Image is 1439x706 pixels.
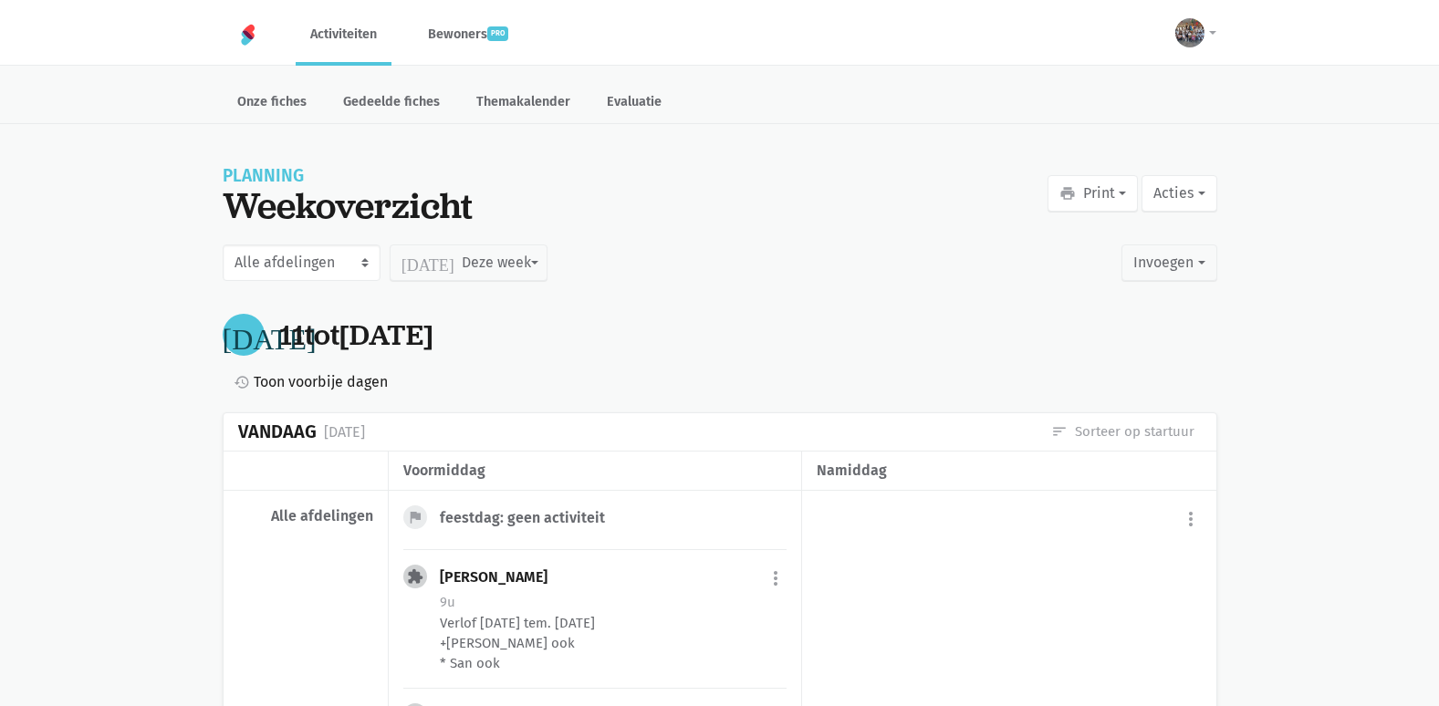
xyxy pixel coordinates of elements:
[226,370,388,394] a: Toon voorbije dagen
[440,568,562,587] div: [PERSON_NAME]
[1121,244,1216,281] button: Invoegen
[817,459,1201,483] div: namiddag
[390,244,547,281] button: Deze week
[238,507,373,525] div: Alle afdelingen
[462,84,585,123] a: Themakalender
[237,24,259,46] img: Home
[223,168,473,184] div: Planning
[403,459,787,483] div: voormiddag
[487,26,508,41] span: pro
[592,84,676,123] a: Evaluatie
[296,4,391,65] a: Activiteiten
[440,509,620,527] div: feestdag: geen activiteit
[440,594,455,610] span: 9u
[339,316,433,354] span: [DATE]
[324,420,365,444] div: [DATE]
[401,254,454,271] i: [DATE]
[238,421,317,442] div: Vandaag
[1051,421,1194,441] a: Sorteer op startuur
[1048,175,1138,212] button: Print
[1142,175,1216,212] button: Acties
[223,184,473,226] div: Weekoverzicht
[407,509,423,525] i: flag
[328,84,454,123] a: Gedeelde fiches
[1051,423,1068,440] i: sort
[279,316,305,354] span: 11
[407,568,423,585] i: extension
[223,84,321,123] a: Onze fiches
[279,318,433,352] div: tot
[413,4,523,65] a: Bewonerspro
[440,613,787,673] div: Verlof [DATE] tem. [DATE] +[PERSON_NAME] ook * San ook
[223,320,317,349] i: [DATE]
[1059,185,1076,202] i: print
[234,374,250,390] i: history
[254,370,388,394] span: Toon voorbije dagen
